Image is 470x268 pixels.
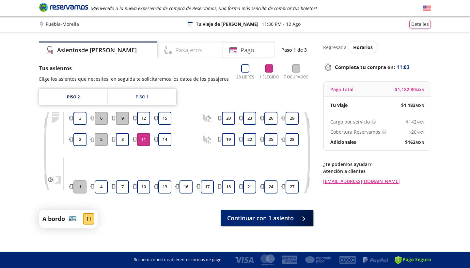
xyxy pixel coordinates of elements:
button: 15 [158,112,171,125]
p: Atención a clientes [323,168,431,175]
button: 3 [73,112,86,125]
button: 7 [116,180,129,193]
span: $ 162 [405,139,424,145]
a: Piso 1 [108,89,176,105]
h4: Asientos de [PERSON_NAME] [57,46,137,55]
div: Regresar a ver horarios [323,42,431,53]
span: Continuar con 1 asiento [227,214,294,223]
button: 12 [137,112,150,125]
button: 24 [264,180,277,193]
p: 11:30 PM - 12 Ago [262,21,301,27]
button: 9 [116,112,129,125]
button: 13 [158,180,171,193]
button: 16 [180,180,193,193]
span: $ 142 [406,118,424,125]
button: 14 [158,133,171,146]
button: 8 [116,133,129,146]
span: 11:03 [397,63,410,71]
p: Tu viaje [330,102,348,109]
button: 22 [243,133,256,146]
button: 23 [243,112,256,125]
p: Tu viaje de [PERSON_NAME] [196,21,258,27]
button: 21 [243,180,256,193]
button: 19 [222,133,235,146]
button: 27 [286,180,299,193]
small: MXN [415,103,424,108]
span: $ 1,182.80 [395,86,424,93]
button: 20 [222,112,235,125]
p: 1 Elegido [259,74,279,80]
p: ¿Te podemos ayudar? [323,161,431,168]
button: 28 [286,133,299,146]
p: A bordo [42,214,65,223]
p: Puebla - Morelia [46,21,79,27]
button: 26 [264,112,277,125]
button: 1 [73,180,86,193]
small: MXN [416,87,424,92]
small: MXN [416,130,424,135]
p: Cobertura Reservamos [330,128,380,135]
p: 7 Ocupados [284,74,308,80]
p: 28 Libres [236,74,254,80]
em: ¡Bienvenido a la nueva experiencia de compra de Reservamos, una forma más sencilla de comprar tus... [91,5,317,11]
h4: Pago [241,46,254,55]
button: 17 [201,180,214,193]
a: [EMAIL_ADDRESS][DOMAIN_NAME] [323,178,431,185]
span: $ 1,183 [401,102,424,109]
button: 29 [286,112,299,125]
p: Cargo por servicio [330,118,370,125]
button: 5 [95,133,108,146]
p: Paso 1 de 3 [281,46,307,53]
small: MXN [416,120,424,125]
div: 11 [83,213,94,225]
small: MXN [415,140,424,145]
button: 25 [264,133,277,146]
button: 6 [95,112,108,125]
p: Adicionales [330,139,356,145]
p: Recuerda nuestras diferentes formas de pago [133,257,222,263]
button: 10 [137,180,150,193]
button: English [423,4,431,12]
h4: Pasajeros [175,46,202,55]
button: Detalles [409,20,431,28]
button: 11 [137,133,150,146]
a: Piso 2 [39,89,107,105]
span: Horarios [353,44,373,50]
button: 18 [222,180,235,193]
div: Piso 1 [136,94,149,100]
a: Brand Logo [39,2,88,14]
button: 2 [73,133,86,146]
p: Tus asientos [39,64,229,72]
button: 4 [95,180,108,193]
span: $ 20 [409,128,424,135]
button: Continuar con 1 asiento [221,210,313,226]
p: Completa tu compra en : [323,62,431,72]
p: Pago total [330,86,353,93]
p: Elige los asientos que necesites, en seguida te solicitaremos los datos de los pasajeros [39,75,229,82]
p: Regresar a [323,44,347,51]
i: Brand Logo [39,2,88,12]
